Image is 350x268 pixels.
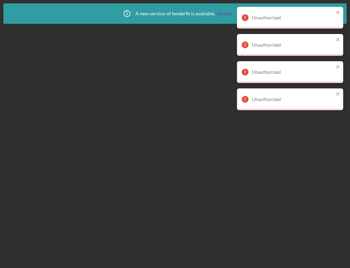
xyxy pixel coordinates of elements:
div: A new version of lenderfit is available. [118,5,232,22]
div: Unauthorized [252,42,334,48]
button: close [336,64,340,70]
button: close [336,91,340,98]
button: close [336,10,340,16]
button: close [336,37,340,43]
div: Unauthorized [252,15,334,20]
div: Unauthorized [252,97,334,102]
div: Unauthorized [252,69,334,75]
a: Reload [217,11,232,16]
